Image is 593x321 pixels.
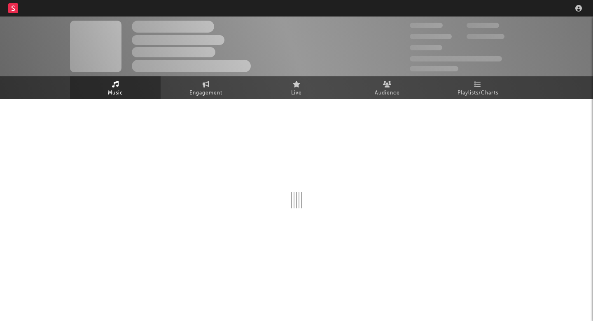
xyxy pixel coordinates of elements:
span: Engagement [189,88,222,98]
span: 300,000 [410,23,443,28]
a: Audience [342,76,432,99]
span: 1,000,000 [467,34,504,39]
span: Jump Score: 85.0 [410,66,458,71]
span: 100,000 [467,23,499,28]
span: 100,000 [410,45,442,50]
a: Engagement [161,76,251,99]
a: Music [70,76,161,99]
span: Live [291,88,302,98]
span: Music [108,88,123,98]
span: 50,000,000 Monthly Listeners [410,56,502,61]
span: Audience [375,88,400,98]
span: 50,000,000 [410,34,452,39]
a: Playlists/Charts [432,76,523,99]
span: Playlists/Charts [458,88,498,98]
a: Live [251,76,342,99]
